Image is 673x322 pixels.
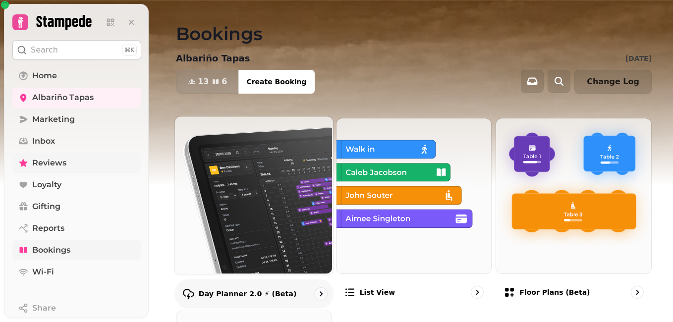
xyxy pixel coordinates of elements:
span: Gifting [32,201,60,213]
a: Inbox [12,131,141,151]
span: Create Booking [246,78,306,85]
img: Floor Plans (beta) [495,117,650,272]
p: Floor Plans (beta) [519,287,590,297]
span: Reviews [32,157,66,169]
span: Albariño Tapas [32,92,94,104]
a: Marketing [12,109,141,129]
button: Create Booking [238,70,314,94]
div: ⌘K [122,45,137,55]
span: Marketing [32,113,75,125]
a: Reviews [12,153,141,173]
span: Loyalty [32,179,61,191]
p: Day Planner 2.0 ⚡ (Beta) [199,289,297,299]
img: List view [336,117,491,272]
span: Bookings [32,244,70,256]
span: Wi-Fi [32,266,54,278]
img: Day Planner 2.0 ⚡ (Beta) [174,115,332,273]
span: Share [32,302,56,314]
span: Inbox [32,135,55,147]
a: Wi-Fi [12,262,141,282]
span: Home [32,70,57,82]
a: Loyalty [12,175,141,195]
p: Search [31,44,58,56]
span: Change Log [587,78,639,86]
button: 136 [176,70,239,94]
p: Albariño Tapas [176,52,250,65]
a: Day Planner 2.0 ⚡ (Beta)Day Planner 2.0 ⚡ (Beta) [174,116,334,308]
svg: go to [632,287,642,297]
svg: go to [316,289,326,299]
button: Share [12,298,141,318]
a: Home [12,66,141,86]
a: Floor Plans (beta)Floor Plans (beta) [496,118,652,307]
p: [DATE] [625,54,652,63]
span: 13 [198,78,209,86]
a: Gifting [12,197,141,216]
p: List view [360,287,395,297]
button: Change Log [574,70,652,94]
a: List viewList view [336,118,492,307]
span: 6 [222,78,227,86]
button: Search⌘K [12,40,141,60]
a: Bookings [12,240,141,260]
a: Albariño Tapas [12,88,141,107]
span: Reports [32,222,64,234]
a: Reports [12,218,141,238]
svg: go to [472,287,482,297]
